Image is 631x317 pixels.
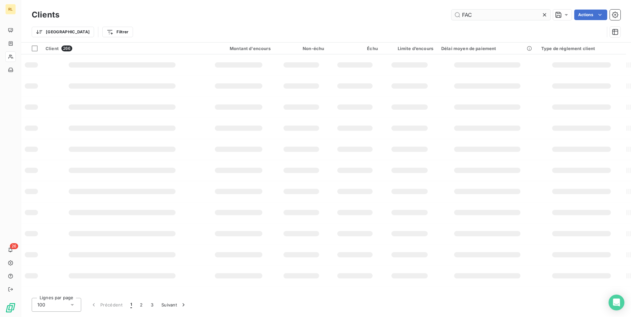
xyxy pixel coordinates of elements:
div: Montant d'encours [207,46,271,51]
h3: Clients [32,9,59,21]
div: Échu [332,46,378,51]
img: Logo LeanPay [5,303,16,313]
span: 1 [130,302,132,308]
span: Client [46,46,59,51]
div: Type de réglement client [541,46,622,51]
div: Open Intercom Messenger [609,295,624,310]
span: 26 [10,243,18,249]
div: Non-échu [279,46,324,51]
button: [GEOGRAPHIC_DATA] [32,27,94,37]
span: 266 [61,45,72,51]
button: 1 [126,298,136,312]
div: Limite d’encours [386,46,433,51]
div: Délai moyen de paiement [441,46,533,51]
button: Filtrer [102,27,133,37]
span: 100 [37,302,45,308]
button: Précédent [86,298,126,312]
input: Rechercher [451,10,550,20]
button: Suivant [157,298,191,312]
button: 2 [136,298,147,312]
button: Actions [574,10,607,20]
button: 3 [147,298,157,312]
div: RL [5,4,16,14]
